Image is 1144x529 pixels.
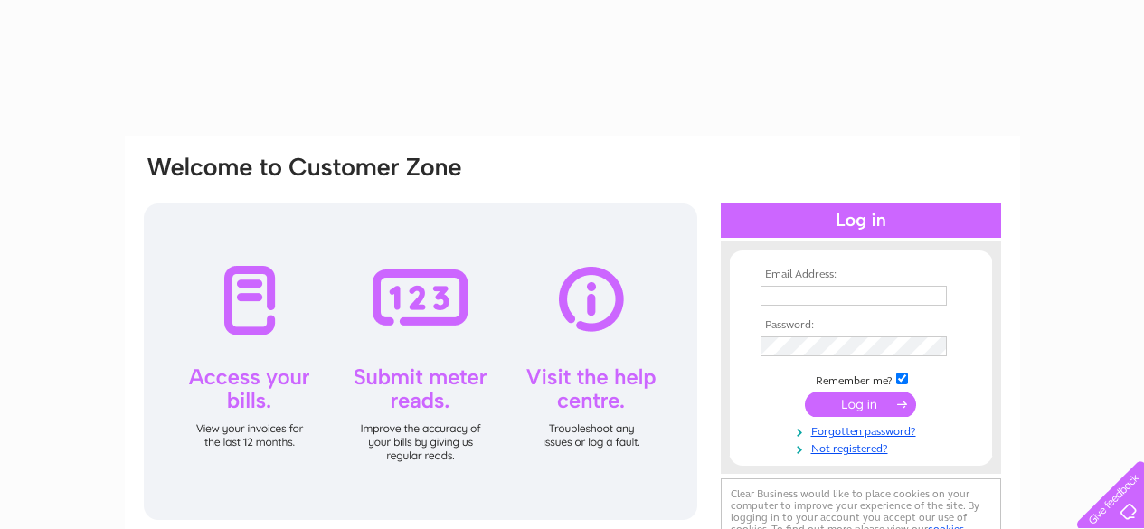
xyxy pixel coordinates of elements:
a: Not registered? [761,439,966,456]
th: Password: [756,319,966,332]
input: Submit [805,392,916,417]
th: Email Address: [756,269,966,281]
a: Forgotten password? [761,421,966,439]
td: Remember me? [756,370,966,388]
